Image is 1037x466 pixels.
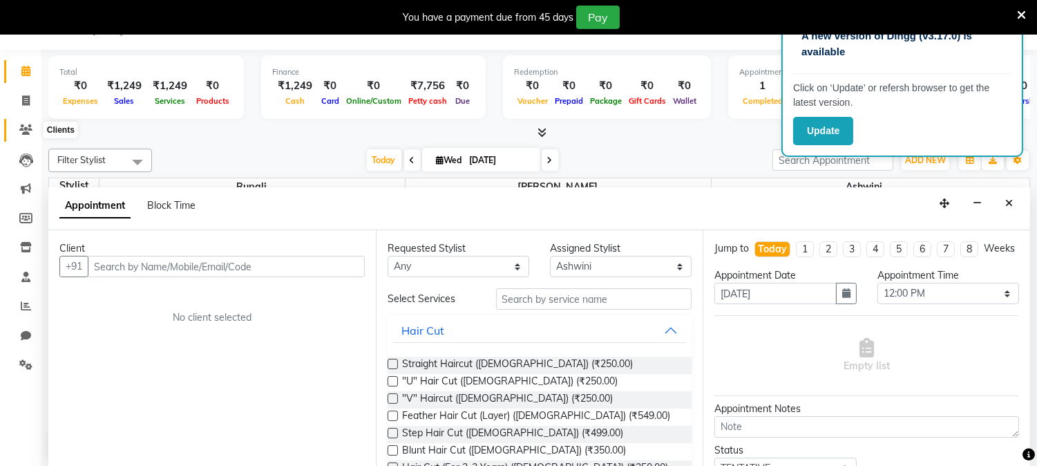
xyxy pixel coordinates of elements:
[902,151,949,170] button: ADD NEW
[405,96,450,106] span: Petty cash
[405,78,450,94] div: ₹7,756
[452,96,473,106] span: Due
[450,78,475,94] div: ₹0
[739,66,911,78] div: Appointment
[551,96,587,106] span: Prepaid
[712,178,1018,196] span: Ashwini
[793,117,853,145] button: Update
[402,409,670,426] span: Feather Hair Cut (Layer) ([DEMOGRAPHIC_DATA]) (₹549.00)
[272,66,475,78] div: Finance
[147,199,196,212] span: Block Time
[393,318,687,343] button: Hair Cut
[801,28,1003,59] p: A new version of Dingg (v3.17.0) is available
[890,241,908,257] li: 5
[913,241,931,257] li: 6
[193,96,233,106] span: Products
[796,241,814,257] li: 1
[57,154,106,165] span: Filter Stylist
[343,96,405,106] span: Online/Custom
[272,78,318,94] div: ₹1,249
[669,78,700,94] div: ₹0
[433,155,466,165] span: Wed
[59,96,102,106] span: Expenses
[402,426,623,443] span: Step Hair Cut ([DEMOGRAPHIC_DATA]) (₹499.00)
[550,241,692,256] div: Assigned Stylist
[402,357,633,374] span: Straight Haircut ([DEMOGRAPHIC_DATA]) (₹250.00)
[576,6,620,29] button: Pay
[403,10,573,25] div: You have a payment due from 45 days
[343,78,405,94] div: ₹0
[772,149,893,171] input: Search Appointment
[844,338,890,373] span: Empty list
[466,150,535,171] input: 2025-09-03
[388,241,529,256] div: Requested Stylist
[151,96,189,106] span: Services
[402,391,613,409] span: "V" Haircut ([DEMOGRAPHIC_DATA]) (₹250.00)
[377,292,486,306] div: Select Services
[843,241,861,257] li: 3
[193,78,233,94] div: ₹0
[88,256,365,277] input: Search by Name/Mobile/Email/Code
[406,178,711,196] span: [PERSON_NAME]
[99,178,405,196] span: rupali
[877,268,1019,283] div: Appointment Time
[318,78,343,94] div: ₹0
[999,193,1019,214] button: Close
[514,96,551,106] span: Voucher
[93,310,332,325] div: No client selected
[714,268,856,283] div: Appointment Date
[102,78,147,94] div: ₹1,249
[49,178,99,193] div: Stylist
[44,122,78,139] div: Clients
[866,241,884,257] li: 4
[551,78,587,94] div: ₹0
[758,242,787,257] div: Today
[714,241,749,256] div: Jump to
[739,96,786,106] span: Completed
[587,96,625,106] span: Package
[739,78,786,94] div: 1
[714,283,836,304] input: yyyy-mm-dd
[714,402,1019,416] div: Appointment Notes
[714,443,856,458] div: Status
[402,443,626,460] span: Blunt Hair Cut ([DEMOGRAPHIC_DATA]) (₹350.00)
[59,78,102,94] div: ₹0
[59,241,365,256] div: Client
[984,241,1015,256] div: Weeks
[793,81,1011,110] p: Click on ‘Update’ or refersh browser to get the latest version.
[514,78,551,94] div: ₹0
[402,374,618,391] span: "U" Hair Cut ([DEMOGRAPHIC_DATA]) (₹250.00)
[514,66,700,78] div: Redemption
[905,155,946,165] span: ADD NEW
[147,78,193,94] div: ₹1,249
[937,241,955,257] li: 7
[669,96,700,106] span: Wallet
[625,96,669,106] span: Gift Cards
[59,194,131,218] span: Appointment
[367,149,401,171] span: Today
[625,78,669,94] div: ₹0
[587,78,625,94] div: ₹0
[59,256,88,277] button: +91
[111,96,138,106] span: Sales
[819,241,837,257] li: 2
[282,96,308,106] span: Cash
[318,96,343,106] span: Card
[960,241,978,257] li: 8
[401,322,444,339] div: Hair Cut
[59,66,233,78] div: Total
[496,288,692,310] input: Search by service name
